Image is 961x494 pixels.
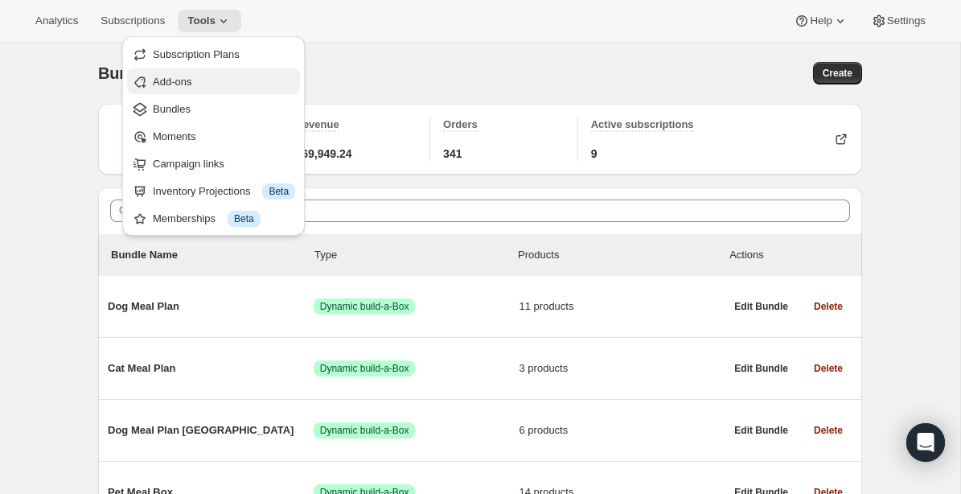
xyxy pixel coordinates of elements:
button: Delete [804,357,852,380]
span: Edit Bundle [734,362,788,375]
span: Delete [814,424,843,437]
button: Moments [127,123,300,149]
div: Open Intercom Messenger [906,423,945,462]
button: Edit Bundle [725,295,798,318]
span: Dynamic build-a-Box [320,424,409,437]
button: Edit Bundle [725,357,798,380]
button: Bundles [127,96,300,121]
span: Settings [887,14,926,27]
span: Edit Bundle [734,424,788,437]
p: Bundle Name [111,247,314,263]
span: Help [810,14,832,27]
button: Analytics [26,10,88,32]
span: Dog Meal Plan [GEOGRAPHIC_DATA] [108,422,314,438]
span: Campaign links [153,158,224,170]
button: Campaign links [127,150,300,176]
span: Revenue [296,118,339,130]
span: Edit Bundle [734,300,788,313]
button: Subscriptions [91,10,175,32]
span: Subscription Plans [153,48,240,60]
span: Dynamic build-a-Box [320,300,409,313]
span: Moments [153,130,195,142]
span: Tools [187,14,216,27]
span: $69,949.24 [296,146,352,162]
button: Inventory Projections [127,178,300,204]
button: Help [784,10,857,32]
span: Dynamic build-a-Box [320,362,409,375]
span: Beta [234,212,254,225]
div: Memberships [153,211,295,227]
span: Analytics [35,14,78,27]
span: Add-ons [153,76,191,88]
div: Products [518,247,721,263]
span: 11 products [520,298,725,315]
span: Bundles [153,103,191,115]
span: 3 products [520,360,725,377]
span: Cat Meal Plan [108,360,314,377]
span: Dog Meal Plan [108,298,314,315]
button: Add-ons [127,68,300,94]
span: Delete [814,300,843,313]
button: Tools [178,10,241,32]
button: Delete [804,419,852,442]
span: Subscriptions [101,14,165,27]
button: Edit Bundle [725,419,798,442]
span: Bundles [98,64,161,82]
button: Settings [861,10,935,32]
span: 9 [591,146,598,162]
button: Memberships [127,205,300,231]
span: Active subscriptions [591,118,694,130]
span: Beta [269,185,289,198]
span: Delete [814,362,843,375]
button: Create [813,62,862,84]
div: Type [314,247,518,263]
div: Actions [729,247,849,263]
span: Create [823,67,852,80]
button: Delete [804,295,852,318]
div: Inventory Projections [153,183,295,200]
input: Filter bundles [136,200,850,222]
button: Subscription Plans [127,41,300,67]
span: Orders [443,118,478,130]
span: 6 products [520,422,725,438]
span: 341 [443,146,462,162]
